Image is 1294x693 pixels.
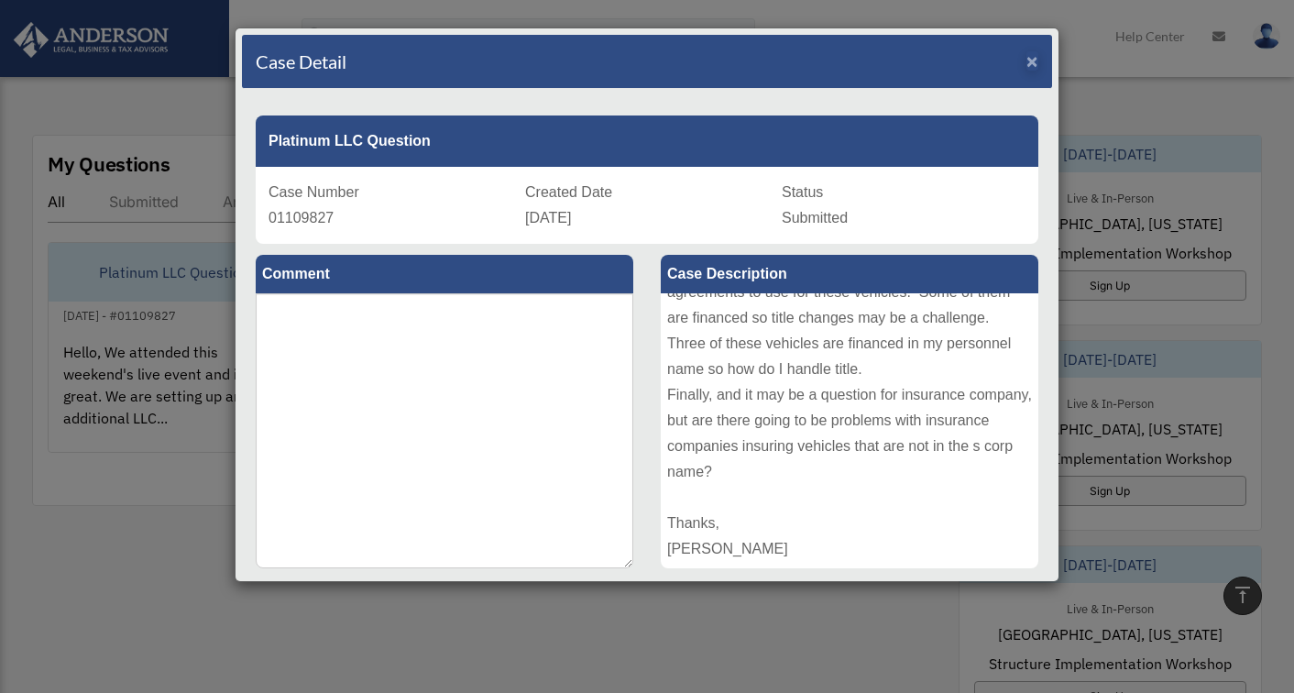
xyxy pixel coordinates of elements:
label: Case Description [661,255,1038,293]
span: Status [782,184,823,200]
span: Created Date [525,184,612,200]
h4: Case Detail [256,49,346,74]
span: 01109827 [269,210,334,225]
label: Comment [256,255,633,293]
span: Case Number [269,184,359,200]
button: Close [1026,51,1038,71]
span: [DATE] [525,210,571,225]
div: Platinum LLC Question [256,115,1038,167]
span: × [1026,50,1038,71]
div: Hello, We attended this weekend's live event and it was great. We are setting up an additional LL... [661,293,1038,568]
span: Submitted [782,210,848,225]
